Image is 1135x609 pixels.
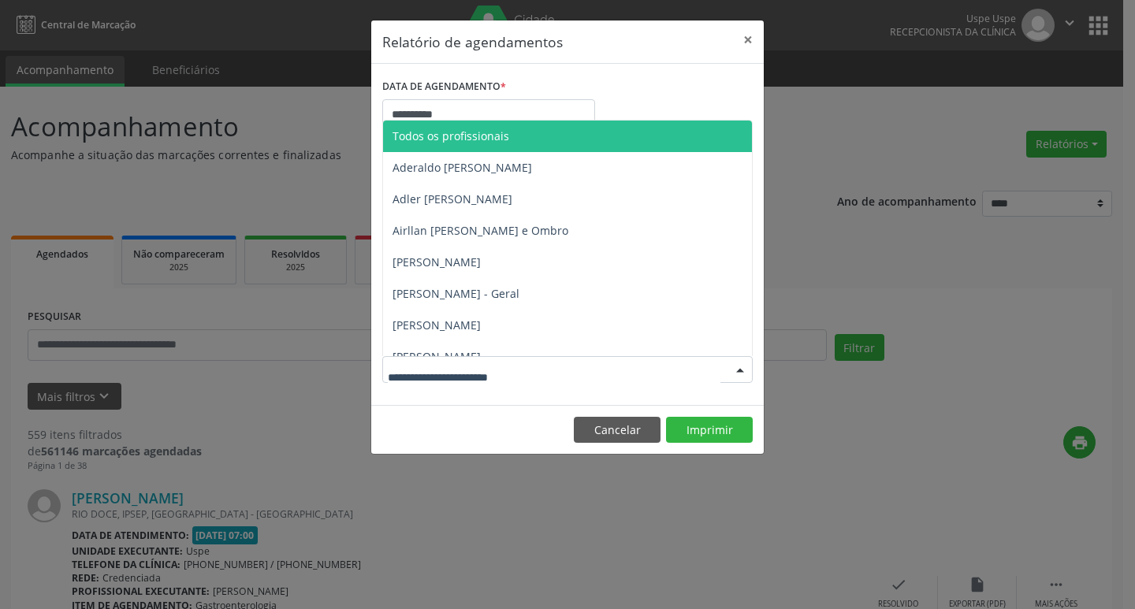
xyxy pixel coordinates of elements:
[393,128,509,143] span: Todos os profissionais
[574,417,661,444] button: Cancelar
[393,223,568,238] span: Airllan [PERSON_NAME] e Ombro
[393,160,532,175] span: Aderaldo [PERSON_NAME]
[666,417,753,444] button: Imprimir
[732,20,764,59] button: Close
[382,32,563,52] h5: Relatório de agendamentos
[393,349,481,364] span: [PERSON_NAME]
[393,191,512,206] span: Adler [PERSON_NAME]
[393,254,481,269] span: [PERSON_NAME]
[393,317,481,332] span: [PERSON_NAME]
[382,75,506,99] label: DATA DE AGENDAMENTO
[393,286,519,301] span: [PERSON_NAME] - Geral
